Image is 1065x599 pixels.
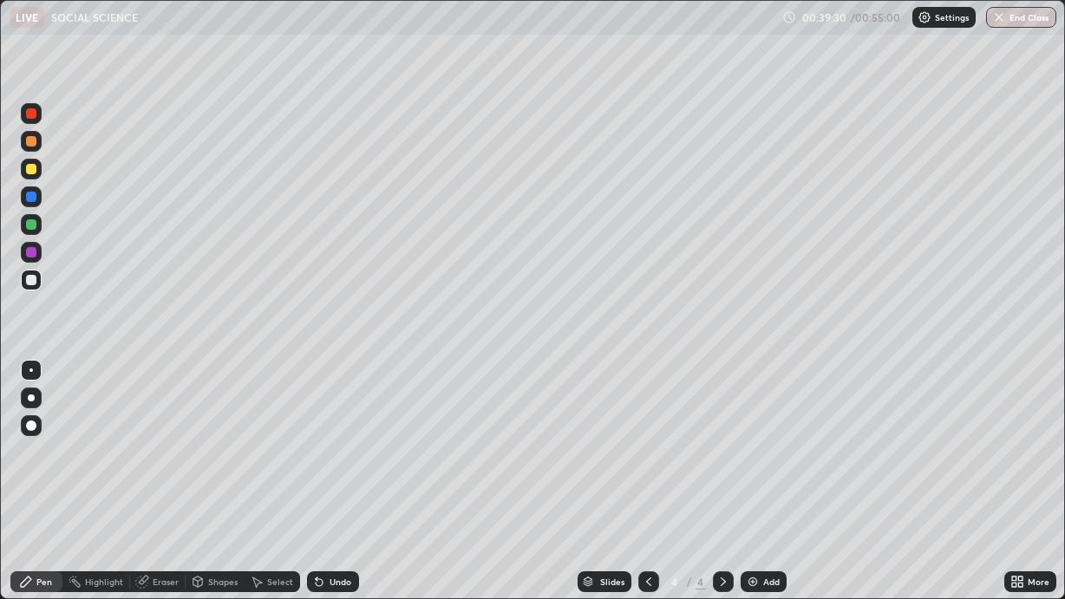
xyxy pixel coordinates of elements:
p: Settings [935,13,969,22]
button: End Class [986,7,1056,28]
img: add-slide-button [746,575,760,589]
div: Undo [330,577,351,586]
img: end-class-cross [992,10,1006,24]
div: 4 [696,574,706,589]
div: Eraser [153,577,179,586]
img: class-settings-icons [918,10,931,24]
div: Shapes [208,577,238,586]
p: SOCIAL SCIENCE [51,10,138,24]
div: / [687,576,692,587]
div: Highlight [85,577,123,586]
div: 4 [666,576,683,587]
div: More [1028,577,1049,586]
div: Add [763,577,780,586]
div: Slides [600,577,624,586]
div: Pen [36,577,52,586]
p: LIVE [16,10,39,24]
div: Select [267,577,293,586]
